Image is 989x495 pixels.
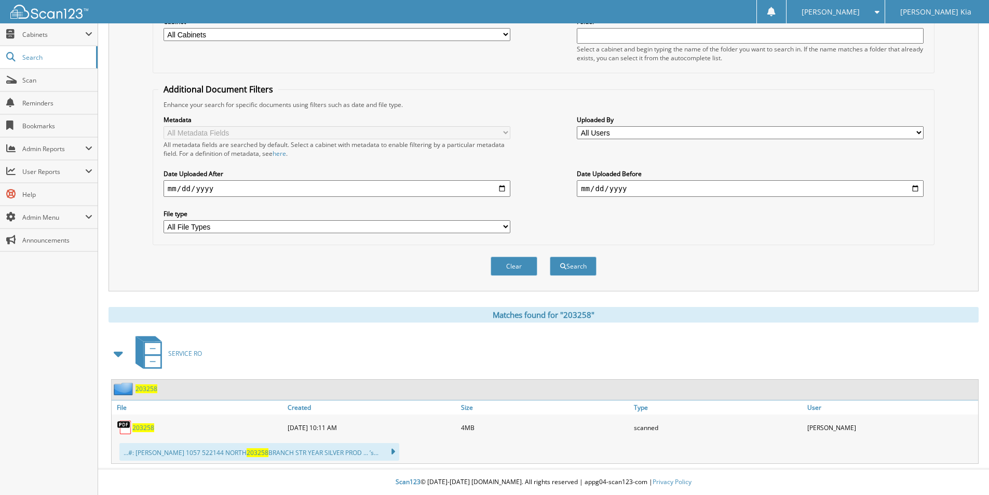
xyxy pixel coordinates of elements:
[273,149,286,158] a: here
[132,423,154,432] a: 203258
[577,180,924,197] input: end
[805,400,978,414] a: User
[653,477,692,486] a: Privacy Policy
[112,400,285,414] a: File
[10,5,88,19] img: scan123-logo-white.svg
[22,190,92,199] span: Help
[164,169,510,178] label: Date Uploaded After
[458,417,632,438] div: 4MB
[247,448,268,457] span: 203258
[577,169,924,178] label: Date Uploaded Before
[550,257,597,276] button: Search
[458,400,632,414] a: Size
[22,213,85,222] span: Admin Menu
[631,400,805,414] a: Type
[98,470,989,495] div: © [DATE]-[DATE] [DOMAIN_NAME]. All rights reserved | appg04-scan123-com |
[631,417,805,438] div: scanned
[22,167,85,176] span: User Reports
[805,417,978,438] div: [PERSON_NAME]
[136,384,157,393] a: 203258
[22,99,92,108] span: Reminders
[802,9,860,15] span: [PERSON_NAME]
[164,140,510,158] div: All metadata fields are searched by default. Select a cabinet with metadata to enable filtering b...
[109,307,979,323] div: Matches found for "203258"
[168,349,202,358] span: SERVICE RO
[285,400,458,414] a: Created
[491,257,537,276] button: Clear
[22,53,91,62] span: Search
[158,100,929,109] div: Enhance your search for specific documents using filters such as date and file type.
[22,122,92,130] span: Bookmarks
[577,45,924,62] div: Select a cabinet and begin typing the name of the folder you want to search in. If the name match...
[164,180,510,197] input: start
[158,84,278,95] legend: Additional Document Filters
[22,30,85,39] span: Cabinets
[164,209,510,218] label: File type
[900,9,971,15] span: [PERSON_NAME] Kia
[119,443,399,461] div: ...#: [PERSON_NAME] 1057 522144 NORTH BRANCH STR YEAR SILVER PROD ... ’s...
[129,333,202,374] a: SERVICE RO
[937,445,989,495] iframe: Chat Widget
[22,236,92,245] span: Announcements
[285,417,458,438] div: [DATE] 10:11 AM
[22,144,85,153] span: Admin Reports
[164,115,510,124] label: Metadata
[114,382,136,395] img: folder2.png
[577,115,924,124] label: Uploaded By
[117,420,132,435] img: PDF.png
[22,76,92,85] span: Scan
[396,477,421,486] span: Scan123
